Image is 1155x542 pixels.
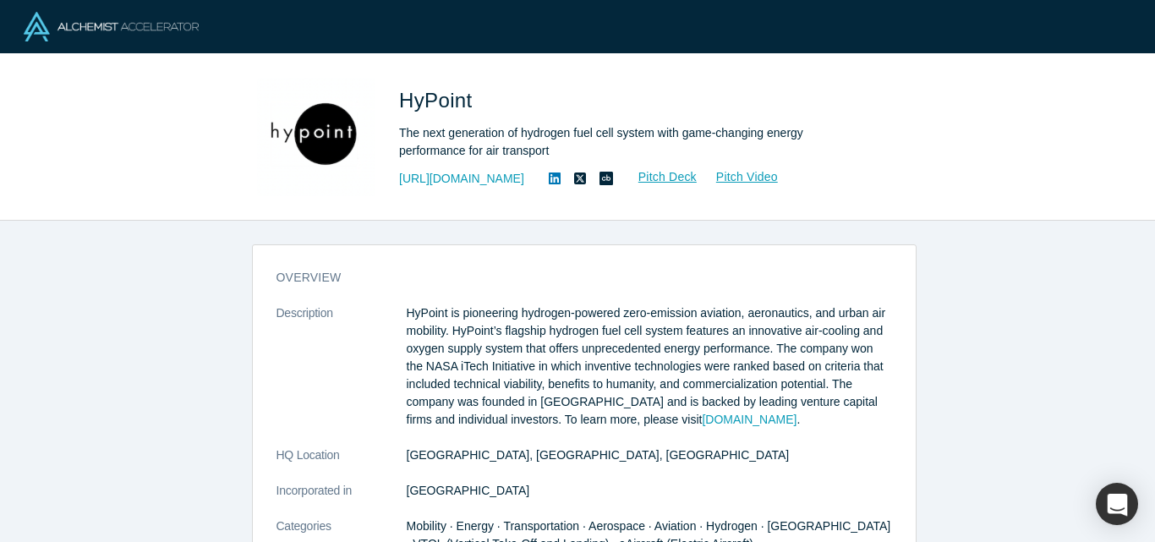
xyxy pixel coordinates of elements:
a: [DOMAIN_NAME] [702,413,796,426]
dd: [GEOGRAPHIC_DATA] [407,482,892,500]
a: Pitch Video [698,167,779,187]
a: [URL][DOMAIN_NAME] [399,170,524,188]
dd: [GEOGRAPHIC_DATA], [GEOGRAPHIC_DATA], [GEOGRAPHIC_DATA] [407,446,892,464]
dt: Incorporated in [276,482,407,517]
div: The next generation of hydrogen fuel cell system with game-changing energy performance for air tr... [399,124,873,160]
span: HyPoint [399,89,479,112]
img: Alchemist Logo [24,12,199,41]
p: HyPoint is pioneering hydrogen-powered zero-emission aviation, aeronautics, and urban air mobilit... [407,304,892,429]
dt: Description [276,304,407,446]
img: HyPoint's Logo [257,78,375,196]
a: Pitch Deck [620,167,698,187]
dt: HQ Location [276,446,407,482]
h3: overview [276,269,868,287]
